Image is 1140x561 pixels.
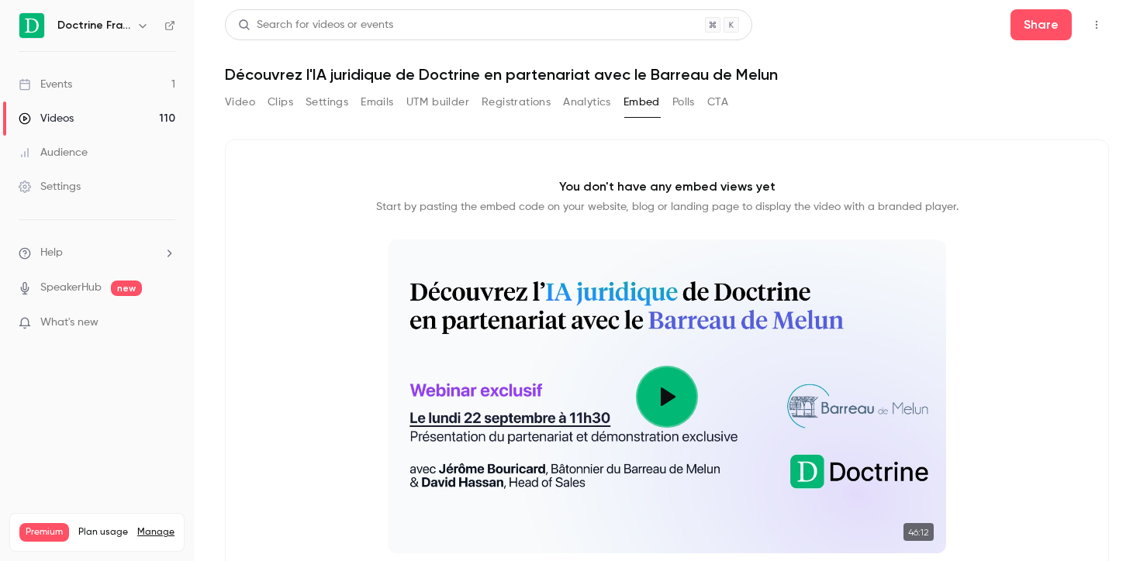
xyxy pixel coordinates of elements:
[19,145,88,160] div: Audience
[1084,12,1109,37] button: Top Bar Actions
[306,90,348,115] button: Settings
[78,526,128,539] span: Plan usage
[268,90,293,115] button: Clips
[19,13,44,38] img: Doctrine France
[19,77,72,92] div: Events
[903,523,934,541] time: 46:12
[563,90,611,115] button: Analytics
[19,245,175,261] li: help-dropdown-opener
[40,280,102,296] a: SpeakerHub
[19,111,74,126] div: Videos
[559,177,776,196] p: You don't have any embed views yet
[624,90,660,115] button: Embed
[157,316,175,330] iframe: Noticeable Trigger
[19,523,69,542] span: Premium
[111,280,142,296] span: new
[225,65,1109,84] h1: Découvrez l'IA juridique de Doctrine en partenariat avec le Barreau de Melun
[406,90,469,115] button: UTM builder
[238,17,393,33] div: Search for videos or events
[137,526,174,539] a: Manage
[636,366,698,428] button: Play video
[57,18,130,33] h6: Doctrine France
[225,90,255,115] button: Video
[482,90,551,115] button: Registrations
[388,239,946,553] section: Cover
[19,179,81,194] div: Settings
[361,90,393,115] button: Emails
[707,90,728,115] button: CTA
[376,199,959,215] p: Start by pasting the embed code on your website, blog or landing page to display the video with a...
[1010,9,1072,40] button: Share
[40,315,98,331] span: What's new
[672,90,695,115] button: Polls
[40,245,63,261] span: Help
